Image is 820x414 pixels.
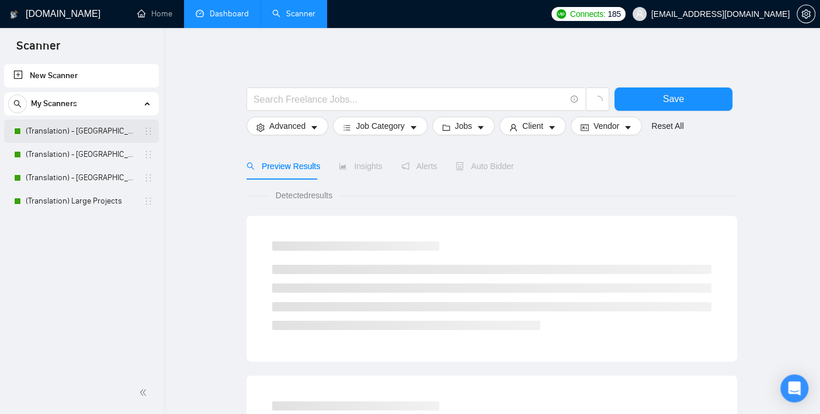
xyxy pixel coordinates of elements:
button: setting [797,5,815,23]
span: search [9,100,26,108]
a: searchScanner [272,9,315,19]
img: logo [10,5,18,24]
div: Open Intercom Messenger [780,374,808,402]
span: caret-down [624,123,632,132]
span: Detected results [267,189,340,202]
span: setting [797,9,815,19]
span: bars [343,123,351,132]
a: Reset All [651,120,683,132]
span: Insights [339,162,382,171]
span: holder [144,127,153,136]
span: loading [592,96,603,106]
a: (Translation) - [GEOGRAPHIC_DATA] [26,120,137,143]
span: caret-down [548,123,556,132]
span: Advanced [269,120,305,132]
span: holder [144,197,153,206]
span: caret-down [477,123,485,132]
span: My Scanners [31,92,77,115]
span: Auto Bidder [456,162,513,171]
a: dashboardDashboard [196,9,249,19]
span: Client [522,120,543,132]
span: search [246,162,255,170]
span: caret-down [310,123,318,132]
span: setting [256,123,265,132]
span: Jobs [455,120,472,132]
span: robot [456,162,464,170]
img: upwork-logo.png [557,9,566,19]
a: setting [797,9,815,19]
button: Save [614,87,732,111]
a: (Translation) - [GEOGRAPHIC_DATA] [26,166,137,190]
span: holder [144,173,153,183]
a: homeHome [137,9,172,19]
span: Connects: [570,8,605,20]
button: folderJobscaret-down [432,117,495,135]
span: user [635,10,644,18]
span: double-left [139,387,151,398]
span: Vendor [593,120,619,132]
span: holder [144,150,153,159]
span: area-chart [339,162,347,170]
span: Scanner [7,37,70,62]
li: My Scanners [4,92,159,213]
span: Job Category [356,120,404,132]
span: idcard [581,123,589,132]
span: notification [401,162,409,170]
a: (Translation) Large Projects [26,190,137,213]
button: barsJob Categorycaret-down [333,117,427,135]
li: New Scanner [4,64,159,87]
span: info-circle [571,96,578,103]
span: folder [442,123,450,132]
button: search [8,94,27,113]
a: (Translation) - [GEOGRAPHIC_DATA] [26,143,137,166]
button: settingAdvancedcaret-down [246,117,328,135]
a: New Scanner [13,64,150,87]
span: Alerts [401,162,437,171]
span: caret-down [409,123,418,132]
span: Save [663,92,684,106]
button: idcardVendorcaret-down [571,117,642,135]
input: Search Freelance Jobs... [253,92,565,107]
span: 185 [607,8,620,20]
span: Preview Results [246,162,320,171]
button: userClientcaret-down [499,117,566,135]
span: user [509,123,517,132]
